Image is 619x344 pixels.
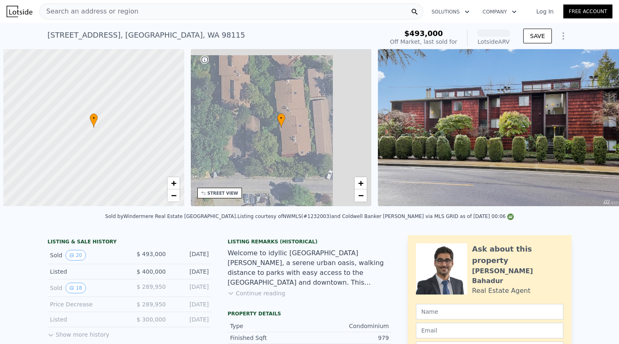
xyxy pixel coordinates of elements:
div: • [90,113,98,128]
button: View historical data [66,283,86,293]
span: − [358,190,364,200]
input: Name [416,304,563,319]
span: + [358,178,364,188]
div: [DATE] [172,283,209,293]
div: 979 [309,334,389,342]
a: Zoom out [355,189,367,202]
div: Listing Remarks (Historical) [228,238,391,245]
span: $ 400,000 [137,268,166,275]
div: Ask about this property [472,243,563,266]
span: + [171,178,176,188]
div: • [277,113,285,128]
div: Listed [50,315,123,324]
div: Price Decrease [50,300,123,308]
span: $ 289,950 [137,301,166,308]
div: Condominium [309,322,389,330]
input: Email [416,323,563,338]
span: $ 493,000 [137,251,166,257]
span: $ 289,950 [137,283,166,290]
img: NWMLS Logo [507,214,514,220]
span: • [90,115,98,122]
div: [PERSON_NAME] Bahadur [472,266,563,286]
div: LISTING & SALE HISTORY [47,238,211,247]
div: Welcome to idyllic [GEOGRAPHIC_DATA][PERSON_NAME], a serene urban oasis, walking distance to park... [228,248,391,288]
div: Off Market, last sold for [390,38,457,46]
button: Solutions [425,4,476,19]
div: Sold [50,250,123,261]
span: − [171,190,176,200]
a: Free Account [563,4,612,18]
a: Zoom in [355,177,367,189]
div: Listing courtesy of NWMLS (#1232003) and Coldwell Banker [PERSON_NAME] via MLS GRID as of [DATE] ... [237,214,514,219]
div: [DATE] [172,250,209,261]
button: View historical data [66,250,86,261]
div: Property details [228,310,391,317]
div: STREET VIEW [208,190,238,196]
div: [STREET_ADDRESS] , [GEOGRAPHIC_DATA] , WA 98115 [47,29,245,41]
span: Search an address or region [40,7,138,16]
span: • [277,115,285,122]
button: Show Options [555,28,572,44]
button: Show more history [47,327,109,339]
span: $493,000 [404,29,443,38]
a: Zoom in [167,177,180,189]
div: [DATE] [172,300,209,308]
div: Sold by Windermere Real Estate [GEOGRAPHIC_DATA] . [105,214,237,219]
button: SAVE [523,29,552,43]
div: Type [230,322,309,330]
div: [DATE] [172,268,209,276]
div: Real Estate Agent [472,286,531,296]
div: Sold [50,283,123,293]
a: Log In [526,7,563,16]
div: Lotside ARV [477,38,510,46]
span: $ 300,000 [137,316,166,323]
button: Company [476,4,523,19]
div: [DATE] [172,315,209,324]
img: Lotside [7,6,32,17]
a: Zoom out [167,189,180,202]
div: Listed [50,268,123,276]
div: Finished Sqft [230,334,309,342]
button: Continue reading [228,289,285,297]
